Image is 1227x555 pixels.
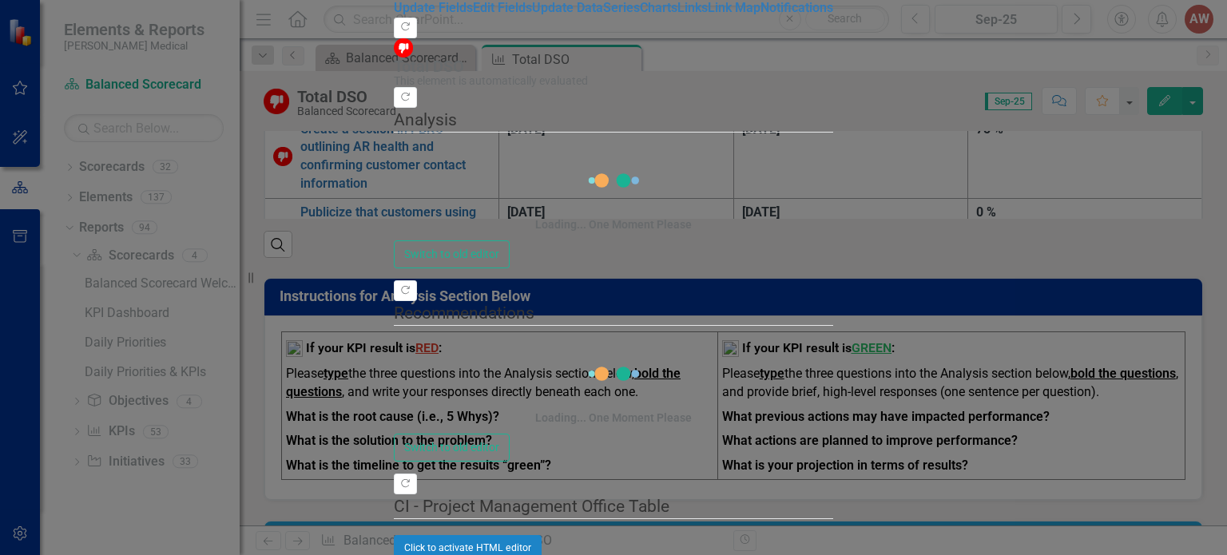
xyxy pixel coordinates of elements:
div: Total DSO [394,57,825,75]
legend: CI - Project Management Office Table [394,494,833,519]
button: Switch to old editor [394,434,510,462]
button: Switch to old editor [394,240,510,268]
img: Below Target [394,38,413,57]
legend: Recommendations [394,301,833,326]
div: This element is automatically evaluated [394,75,825,87]
div: Loading... One Moment Please [535,216,692,232]
div: Loading... One Moment Please [535,410,692,426]
legend: Analysis [394,108,833,133]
